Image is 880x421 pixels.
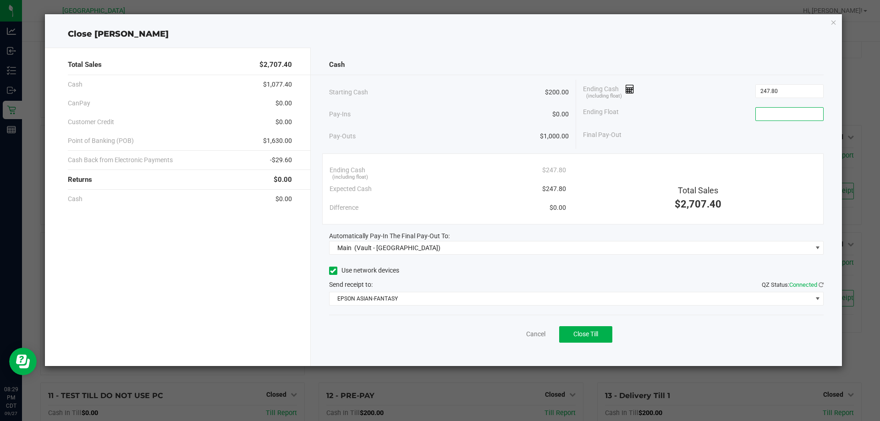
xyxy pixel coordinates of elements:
span: Final Pay-Out [583,130,621,140]
span: $0.00 [275,194,292,204]
span: QZ Status: [762,281,824,288]
span: $200.00 [545,87,569,97]
span: CanPay [68,98,90,108]
span: (including float) [586,93,622,100]
span: Expected Cash [330,184,372,194]
span: EPSON ASIAN-FANTASY [330,292,812,305]
iframe: Resource center [9,348,37,375]
span: Cash [329,60,345,70]
span: Main [337,244,352,252]
span: Pay-Outs [329,131,356,141]
span: Customer Credit [68,117,114,127]
span: Send receipt to: [329,281,373,288]
button: Close Till [559,326,612,343]
span: $0.00 [550,203,566,213]
span: Cash [68,80,82,89]
span: Ending Cash [330,165,365,175]
span: $0.00 [552,109,569,119]
span: (Vault - [GEOGRAPHIC_DATA]) [354,244,440,252]
label: Use network devices [329,266,399,275]
span: $1,000.00 [540,131,569,141]
span: $1,077.40 [263,80,292,89]
span: $0.00 [275,117,292,127]
a: Cancel [526,329,545,339]
div: Close [PERSON_NAME] [45,28,842,40]
span: Cash Back from Electronic Payments [68,155,173,165]
span: Starting Cash [329,87,368,97]
span: Automatically Pay-In The Final Pay-Out To: [329,232,450,240]
span: Connected [789,281,817,288]
span: $2,707.40 [675,198,721,210]
span: Close Till [573,330,598,338]
span: Point of Banking (POB) [68,136,134,146]
span: Total Sales [68,60,102,70]
div: Returns [68,170,292,190]
span: $0.00 [275,98,292,108]
span: $247.80 [542,165,566,175]
span: $0.00 [274,175,292,185]
span: $247.80 [542,184,566,194]
span: -$29.60 [270,155,292,165]
span: Pay-Ins [329,109,351,119]
span: (including float) [332,174,368,181]
span: Total Sales [678,186,718,195]
span: $1,630.00 [263,136,292,146]
span: $2,707.40 [259,60,292,70]
span: Difference [330,203,358,213]
span: Ending Cash [583,84,634,98]
span: Cash [68,194,82,204]
span: Ending Float [583,107,619,121]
